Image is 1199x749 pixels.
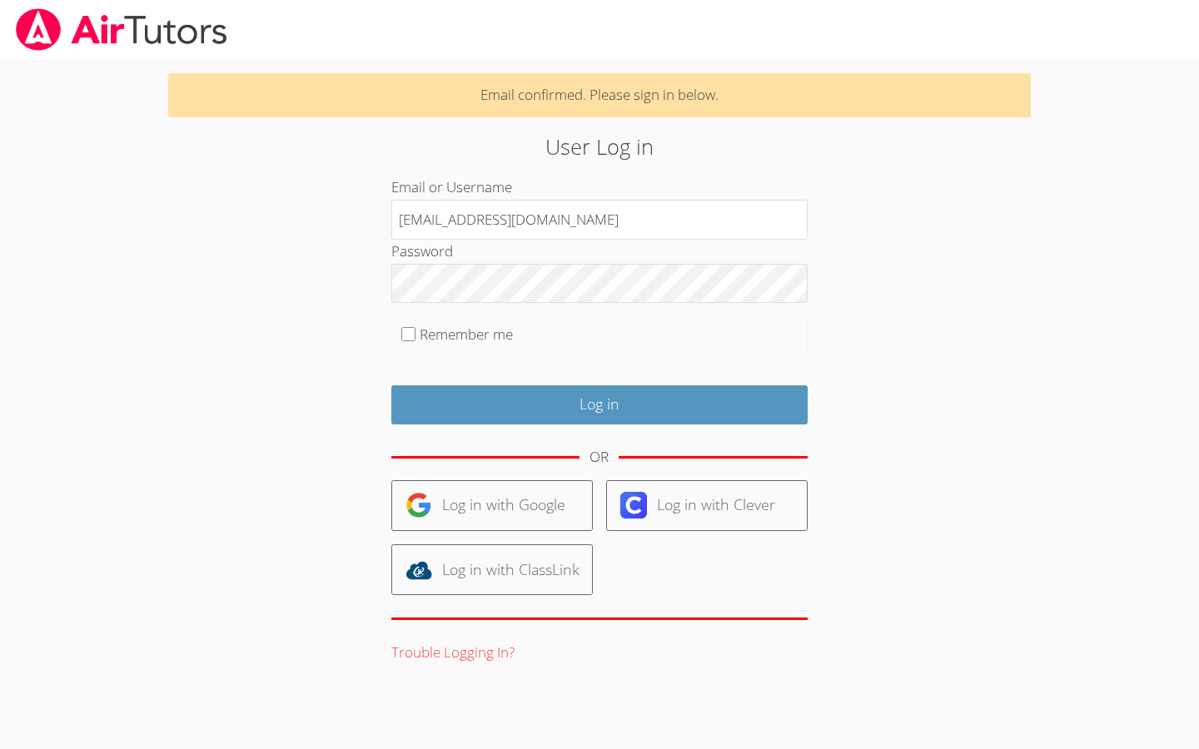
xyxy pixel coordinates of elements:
p: Email confirmed. Please sign in below. [168,73,1032,117]
div: OR [590,445,609,469]
label: Email or Username [391,177,512,196]
a: Log in with Google [391,480,593,531]
img: classlink-logo-d6bb404cc1216ec64c9a2012d9dc4662098be43eaf13dc465df04b49fa7ab582.svg [405,557,432,583]
img: clever-logo-6eab21bc6e7a338710f1a6ff85c0baf02591cd810cc4098c63d3a4b26e2feb20.svg [620,492,647,518]
button: Trouble Logging In? [391,641,515,665]
label: Password [391,241,453,260]
label: Remember me [420,325,513,344]
input: Log in [391,385,808,424]
a: Log in with ClassLink [391,544,593,595]
h2: User Log in [276,131,923,162]
img: airtutors_banner-c4298cdbf04f3fff15de1276eac7730deb9818008684d7c2e4769d2f7ddbe033.png [14,8,229,51]
a: Log in with Clever [606,480,808,531]
img: google-logo-50288ca7cdecda66e5e0955fdab243c47b7ad437acaf1139b6f446037453330a.svg [405,492,432,518]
